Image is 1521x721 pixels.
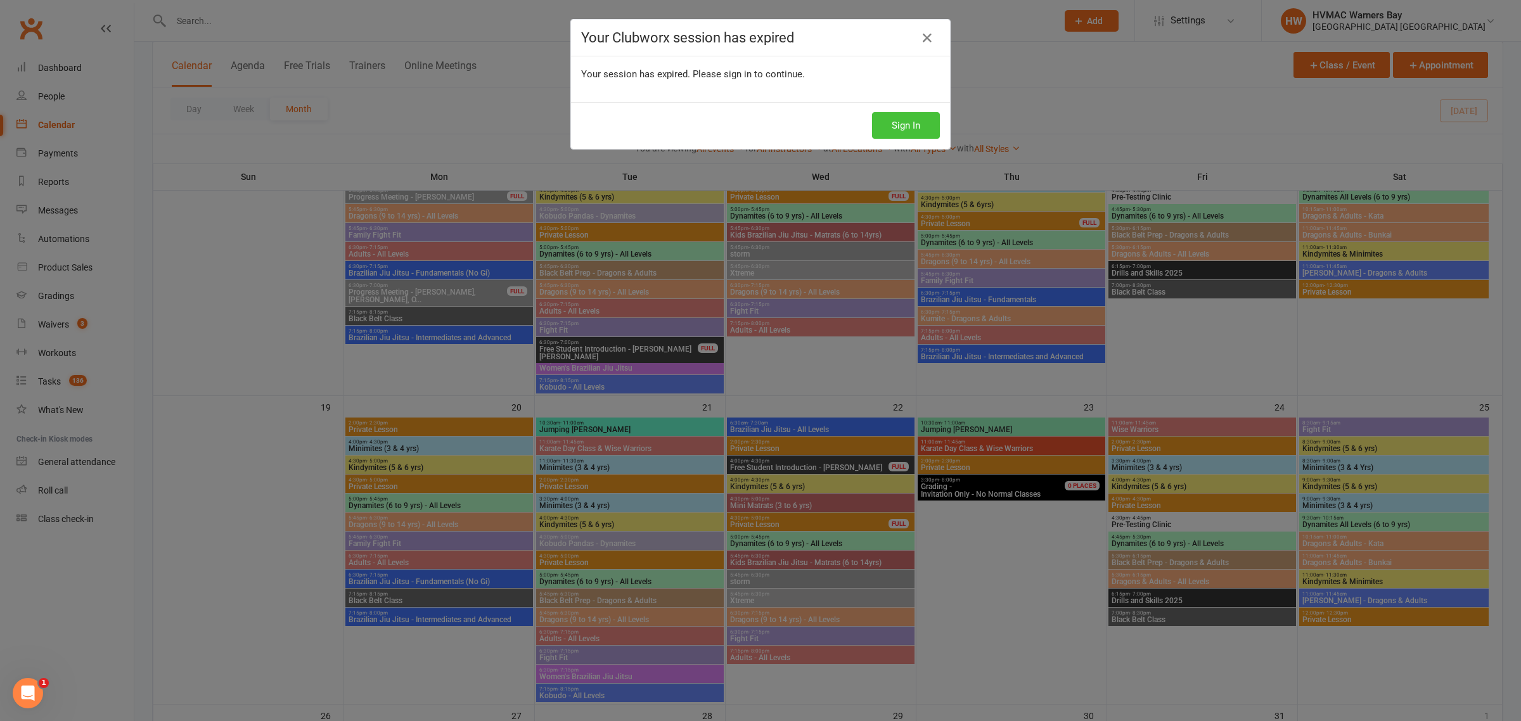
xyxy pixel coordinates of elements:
iframe: Intercom live chat [13,678,43,708]
h4: Your Clubworx session has expired [581,30,940,46]
span: Your session has expired. Please sign in to continue. [581,68,805,80]
span: 1 [39,678,49,688]
button: Sign In [872,112,940,139]
a: Close [917,28,937,48]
